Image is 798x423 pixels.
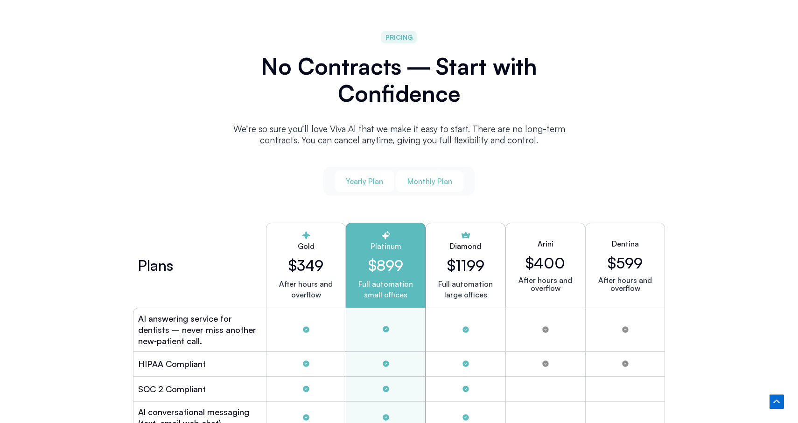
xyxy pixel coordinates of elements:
p: We’re so sure you’ll love Viva Al that we make it easy to start. There are no long-term contracts... [222,123,576,146]
h2: $349 [274,256,338,274]
h2: Gold [274,240,338,252]
p: Full automation large offices [438,279,493,300]
h2: Arini [538,238,553,249]
h2: Diamond [450,240,481,252]
h2: Plans [138,260,173,271]
h2: AI answering service for dentists – never miss another new‑patient call. [138,313,261,346]
h2: $599 [608,254,643,272]
p: After hours and overflow [274,279,338,300]
p: After hours and overflow [513,276,577,292]
h2: $899 [354,256,418,274]
span: Yearly Plan [346,176,383,186]
h2: SOC 2 Compliant [138,383,206,395]
p: Full automation small offices [354,279,418,300]
p: After hours and overflow [593,276,657,292]
h2: HIPAA Compliant [138,358,206,369]
h2: Platinum [354,240,418,252]
h2: $1199 [447,256,484,274]
h2: Dentina [612,238,639,249]
span: Monthly Plan [407,176,452,186]
h2: No Contracts ― Start with Confidence [222,53,576,107]
span: PRICING [385,32,413,42]
h2: $400 [525,254,565,272]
